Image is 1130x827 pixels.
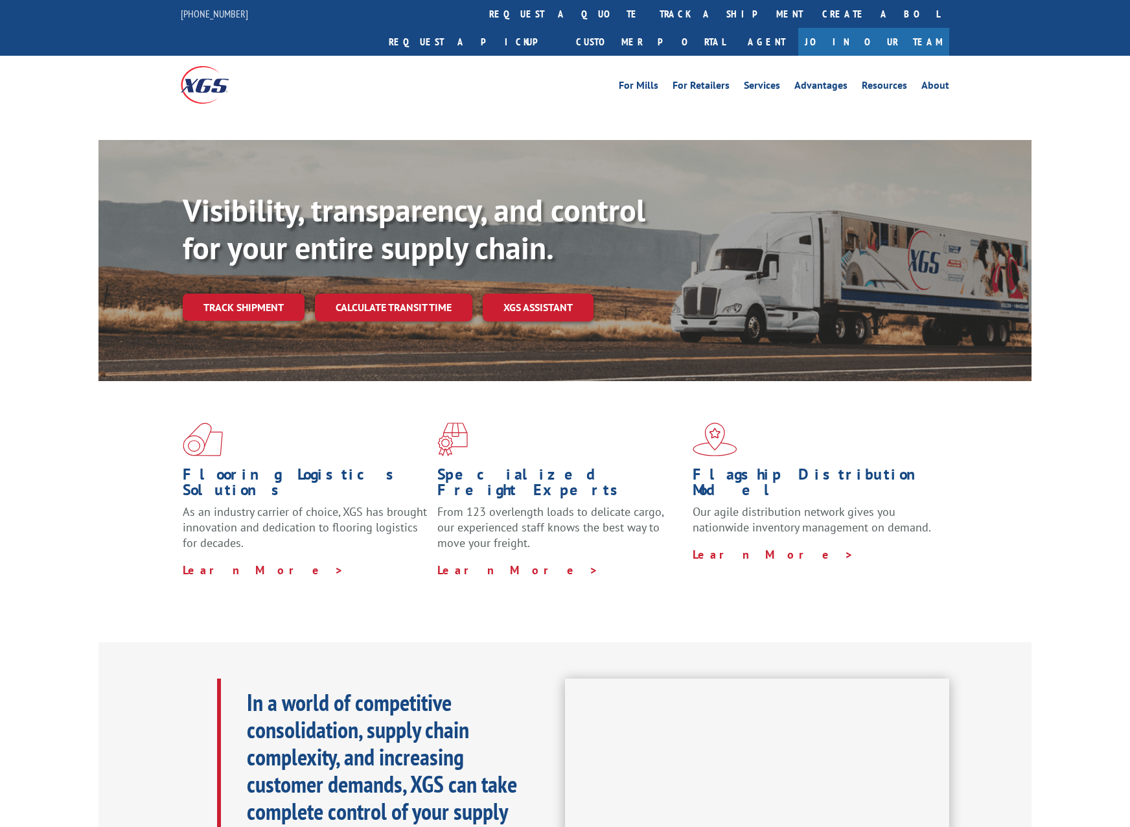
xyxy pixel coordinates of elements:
a: Join Our Team [798,28,949,56]
img: xgs-icon-focused-on-flooring-red [437,423,468,456]
h1: Flagship Distribution Model [693,467,938,504]
img: xgs-icon-total-supply-chain-intelligence-red [183,423,223,456]
a: For Retailers [673,80,730,95]
a: Learn More > [693,547,854,562]
a: [PHONE_NUMBER] [181,7,248,20]
a: Customer Portal [566,28,735,56]
a: Resources [862,80,907,95]
a: Advantages [794,80,847,95]
a: Agent [735,28,798,56]
span: As an industry carrier of choice, XGS has brought innovation and dedication to flooring logistics... [183,504,427,550]
a: For Mills [619,80,658,95]
a: Calculate transit time [315,294,472,321]
h1: Specialized Freight Experts [437,467,682,504]
a: Track shipment [183,294,305,321]
span: Our agile distribution network gives you nationwide inventory management on demand. [693,504,931,535]
a: About [921,80,949,95]
a: Services [744,80,780,95]
a: Learn More > [183,563,344,577]
a: Learn More > [437,563,599,577]
h1: Flooring Logistics Solutions [183,467,428,504]
p: From 123 overlength loads to delicate cargo, our experienced staff knows the best way to move you... [437,504,682,562]
a: Request a pickup [379,28,566,56]
b: Visibility, transparency, and control for your entire supply chain. [183,190,645,268]
img: xgs-icon-flagship-distribution-model-red [693,423,737,456]
a: XGS ASSISTANT [483,294,594,321]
